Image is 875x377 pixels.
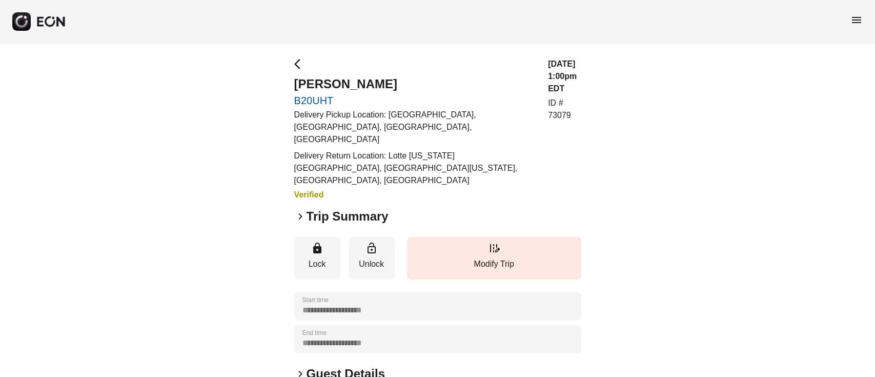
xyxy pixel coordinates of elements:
[307,208,389,225] h2: Trip Summary
[294,94,536,107] a: B20UHT
[294,58,307,70] span: arrow_back_ios
[412,258,576,270] p: Modify Trip
[850,14,863,26] span: menu
[407,237,581,280] button: Modify Trip
[488,242,500,254] span: edit_road
[354,258,390,270] p: Unlock
[294,210,307,223] span: keyboard_arrow_right
[311,242,323,254] span: lock
[294,109,536,146] p: Delivery Pickup Location: [GEOGRAPHIC_DATA], [GEOGRAPHIC_DATA], [GEOGRAPHIC_DATA], [GEOGRAPHIC_DATA]
[365,242,378,254] span: lock_open
[294,237,340,280] button: Lock
[548,58,581,95] h3: [DATE] 1:00pm EDT
[299,258,335,270] p: Lock
[294,76,536,92] h2: [PERSON_NAME]
[294,150,536,187] p: Delivery Return Location: Lotte [US_STATE][GEOGRAPHIC_DATA], [GEOGRAPHIC_DATA][US_STATE], [GEOGRA...
[548,97,581,122] p: ID # 73079
[294,189,536,201] h3: Verified
[349,237,395,280] button: Unlock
